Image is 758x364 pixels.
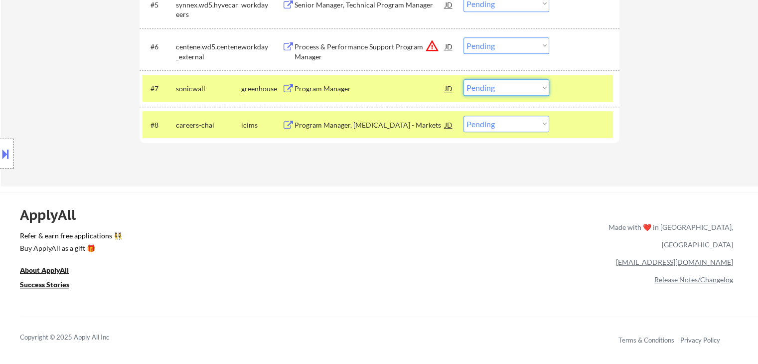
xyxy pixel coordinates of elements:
[444,37,454,55] div: JD
[444,79,454,97] div: JD
[241,42,282,52] div: workday
[176,120,241,130] div: careers-chai
[616,258,733,266] a: [EMAIL_ADDRESS][DOMAIN_NAME]
[176,84,241,94] div: sonicwall
[176,42,241,61] div: centene.wd5.centene_external
[20,333,135,343] div: Copyright © 2025 Apply All Inc
[425,39,439,53] button: warning_amber
[20,265,83,277] a: About ApplyAll
[295,120,445,130] div: Program Manager, [MEDICAL_DATA] - Markets
[241,120,282,130] div: icims
[241,84,282,94] div: greenhouse
[20,280,69,289] u: Success Stories
[680,336,720,344] a: Privacy Policy
[295,42,445,61] div: Process & Performance Support Program Manager
[20,266,69,274] u: About ApplyAll
[20,232,400,243] a: Refer & earn free applications 👯‍♀️
[618,336,674,344] a: Terms & Conditions
[20,279,83,292] a: Success Stories
[654,275,733,284] a: Release Notes/Changelog
[20,245,120,252] div: Buy ApplyAll as a gift 🎁
[151,42,168,52] div: #6
[605,218,733,253] div: Made with ❤️ in [GEOGRAPHIC_DATA], [GEOGRAPHIC_DATA]
[20,243,120,255] a: Buy ApplyAll as a gift 🎁
[295,84,445,94] div: Program Manager
[444,116,454,134] div: JD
